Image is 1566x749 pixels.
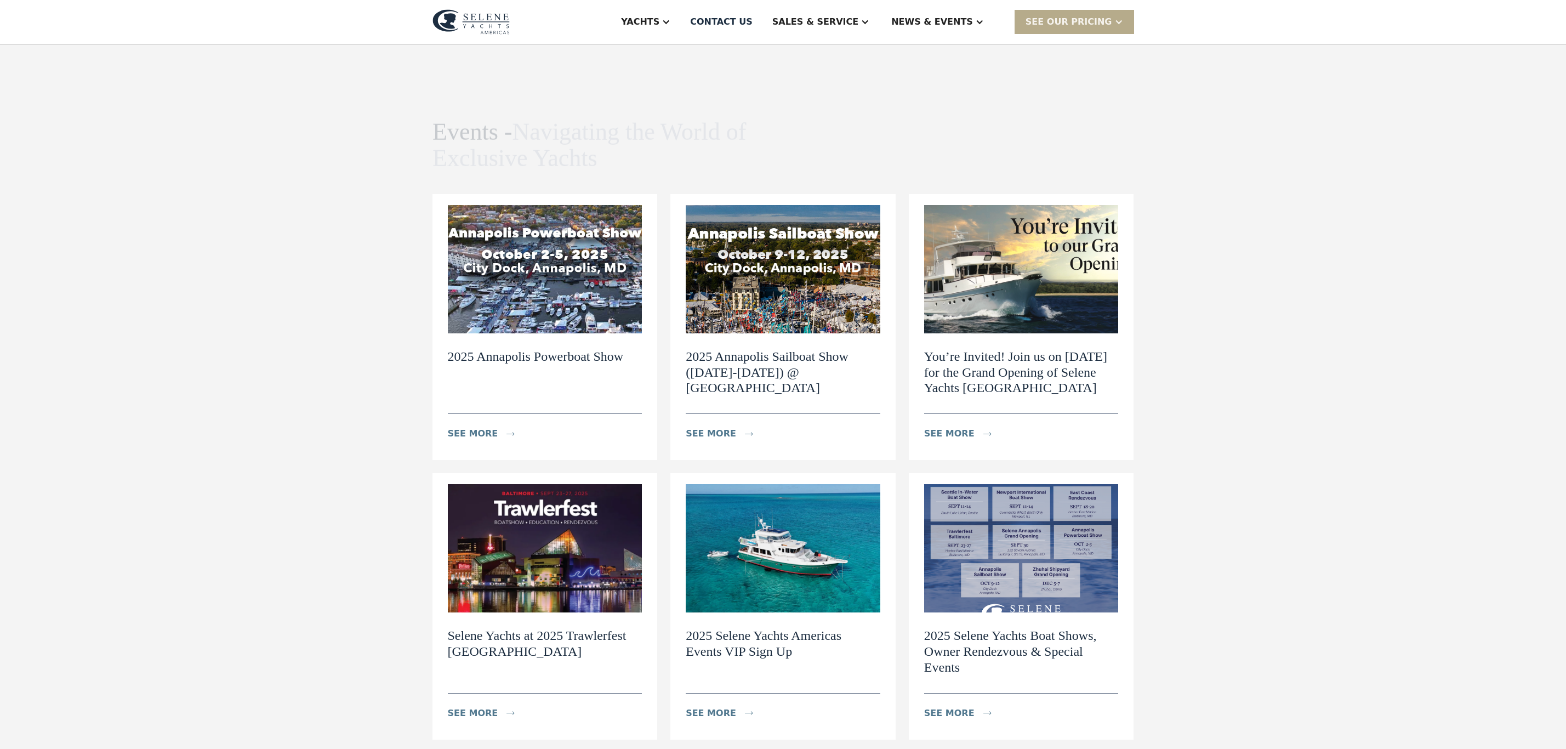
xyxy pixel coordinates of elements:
div: see more [924,707,975,720]
a: 2025 Annapolis Powerboat Showsee moreicon [432,194,658,460]
div: SEE Our Pricing [1026,15,1112,29]
h2: 2025 Annapolis Sailboat Show ([DATE]-[DATE]) @ [GEOGRAPHIC_DATA] [686,349,880,396]
img: icon [983,711,992,715]
a: 2025 Selene Yachts Boat Shows, Owner Rendezvous & Special Eventssee moreicon [909,473,1134,739]
a: Selene Yachts at 2025 Trawlerfest [GEOGRAPHIC_DATA]see moreicon [432,473,658,739]
a: 2025 Selene Yachts Americas Events VIP Sign Upsee moreicon [670,473,896,739]
div: Yachts [621,15,659,29]
div: see more [448,707,498,720]
div: see more [686,427,736,440]
div: see more [686,707,736,720]
img: icon [506,432,515,436]
div: Contact US [690,15,753,29]
img: logo [432,9,510,35]
a: 2025 Annapolis Sailboat Show ([DATE]-[DATE]) @ [GEOGRAPHIC_DATA]see moreicon [670,194,896,460]
img: icon [745,432,753,436]
h2: Selene Yachts at 2025 Trawlerfest [GEOGRAPHIC_DATA] [448,628,642,660]
img: icon [745,711,753,715]
div: see more [448,427,498,440]
div: News & EVENTS [891,15,973,29]
div: SEE Our Pricing [1015,10,1134,33]
h2: 2025 Selene Yachts Americas Events VIP Sign Up [686,628,880,660]
h2: You’re Invited! Join us on [DATE] for the Grand Opening of Selene Yachts [GEOGRAPHIC_DATA] [924,349,1119,396]
img: icon [506,711,515,715]
h2: 2025 Selene Yachts Boat Shows, Owner Rendezvous & Special Events [924,628,1119,675]
span: Navigating the World of Exclusive Yachts [432,118,746,172]
h2: 2025 Annapolis Powerboat Show [448,349,624,365]
a: You’re Invited! Join us on [DATE] for the Grand Opening of Selene Yachts [GEOGRAPHIC_DATA]see mor... [909,194,1134,460]
div: Sales & Service [772,15,858,29]
img: icon [983,432,992,436]
div: see more [924,427,975,440]
h1: Events - [432,119,749,172]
